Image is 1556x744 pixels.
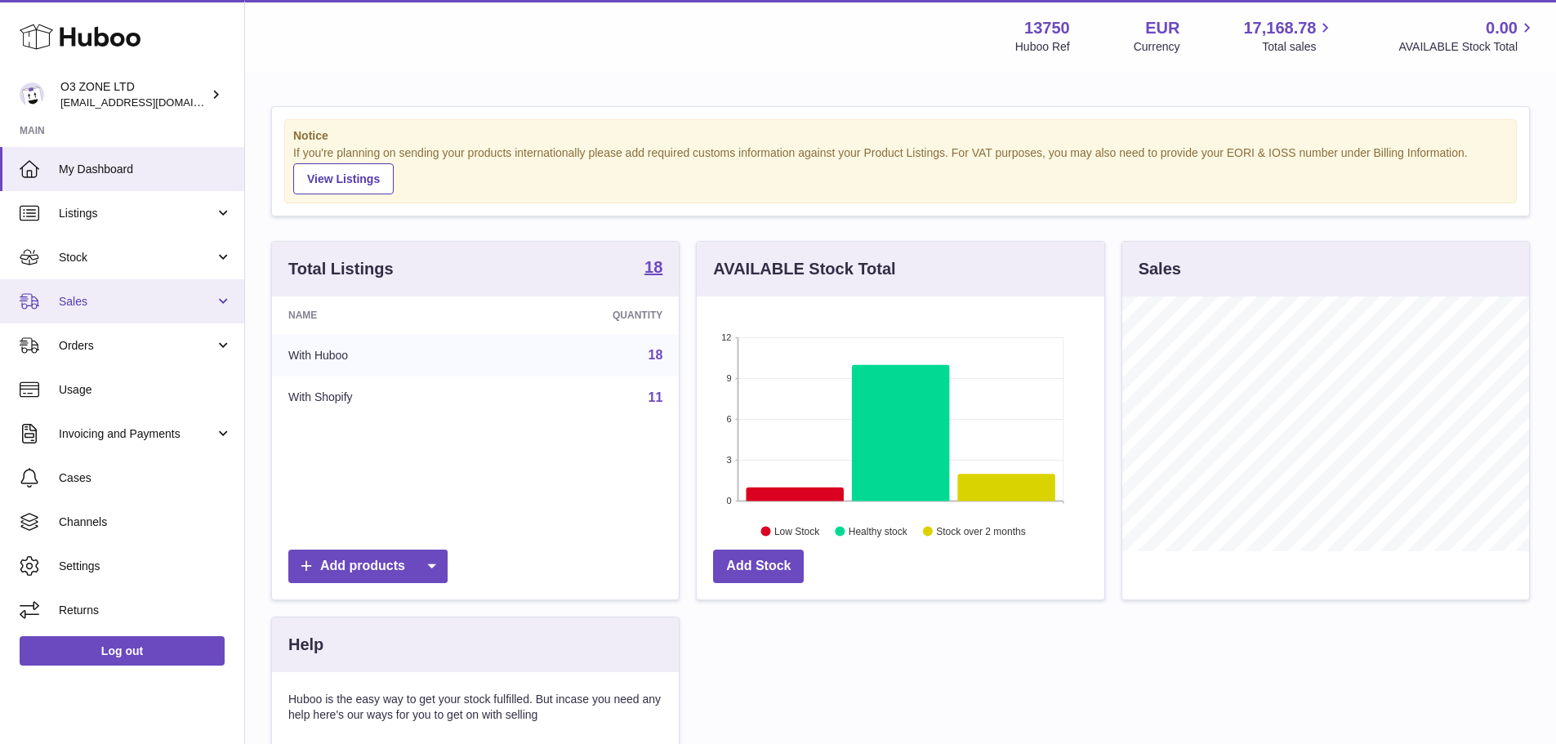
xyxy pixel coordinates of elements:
span: Settings [59,559,232,574]
text: 0 [727,496,732,506]
span: Usage [59,382,232,398]
div: Huboo Ref [1015,39,1070,55]
span: Orders [59,338,215,354]
text: Stock over 2 months [937,525,1026,537]
span: Stock [59,250,215,265]
span: Total sales [1262,39,1335,55]
a: Add Stock [713,550,804,583]
strong: Notice [293,128,1508,144]
a: 0.00 AVAILABLE Stock Total [1398,17,1536,55]
span: Sales [59,294,215,310]
div: Currency [1134,39,1180,55]
a: 17,168.78 Total sales [1243,17,1335,55]
a: Add products [288,550,448,583]
td: With Huboo [272,334,492,376]
span: Listings [59,206,215,221]
a: View Listings [293,163,394,194]
h3: Total Listings [288,258,394,280]
h3: AVAILABLE Stock Total [713,258,895,280]
span: Channels [59,515,232,530]
th: Name [272,296,492,334]
text: 12 [722,332,732,342]
img: hello@o3zoneltd.co.uk [20,82,44,107]
td: With Shopify [272,376,492,419]
h3: Help [288,634,323,656]
text: 3 [727,455,732,465]
text: Healthy stock [849,525,908,537]
strong: EUR [1145,17,1179,39]
strong: 13750 [1024,17,1070,39]
a: 11 [649,390,663,404]
div: If you're planning on sending your products internationally please add required customs informati... [293,145,1508,194]
h3: Sales [1139,258,1181,280]
span: AVAILABLE Stock Total [1398,39,1536,55]
span: Returns [59,603,232,618]
span: Cases [59,470,232,486]
div: O3 ZONE LTD [60,79,207,110]
span: [EMAIL_ADDRESS][DOMAIN_NAME] [60,96,240,109]
strong: 18 [644,259,662,275]
th: Quantity [492,296,680,334]
p: Huboo is the easy way to get your stock fulfilled. But incase you need any help here's our ways f... [288,692,662,723]
a: Log out [20,636,225,666]
span: 0.00 [1486,17,1518,39]
span: Invoicing and Payments [59,426,215,442]
text: Low Stock [774,525,820,537]
text: 6 [727,414,732,424]
span: 17,168.78 [1243,17,1316,39]
text: 9 [727,373,732,383]
a: 18 [649,348,663,362]
span: My Dashboard [59,162,232,177]
a: 18 [644,259,662,278]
